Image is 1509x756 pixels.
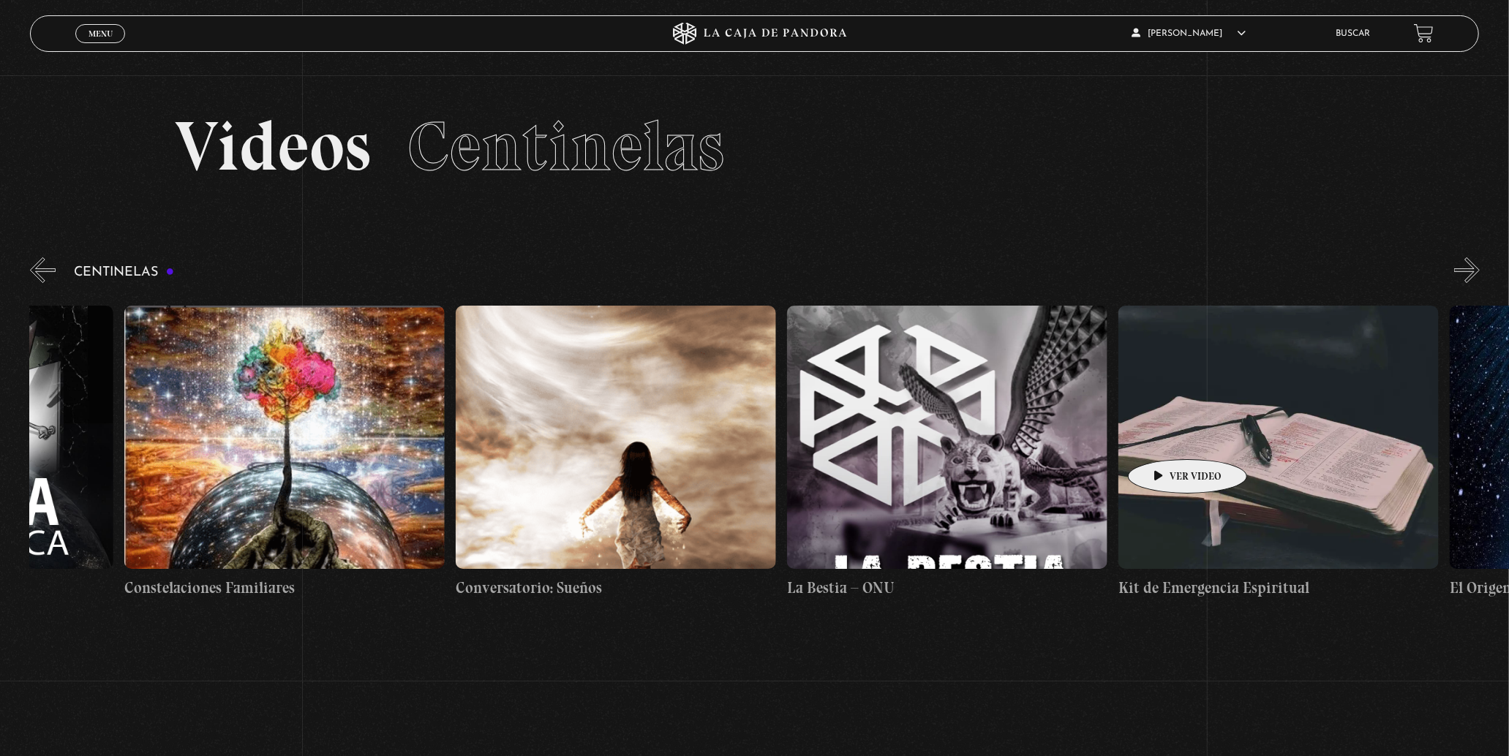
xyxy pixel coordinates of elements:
[1118,294,1439,611] a: Kit de Emergencia Espiritual
[89,29,113,38] span: Menu
[1132,29,1246,38] span: [PERSON_NAME]
[124,576,445,600] h4: Constelaciones Familiares
[83,41,118,51] span: Cerrar
[175,112,1333,181] h2: Videos
[1414,23,1434,43] a: View your shopping cart
[407,105,724,188] span: Centinelas
[456,576,776,600] h4: Conversatorio: Sueños
[30,257,56,283] button: Previous
[1118,576,1439,600] h4: Kit de Emergencia Espiritual
[787,576,1107,600] h4: La Bestia – ONU
[787,294,1107,611] a: La Bestia – ONU
[456,294,776,611] a: Conversatorio: Sueños
[124,294,445,611] a: Constelaciones Familiares
[74,265,174,279] h3: Centinelas
[1454,257,1480,283] button: Next
[1336,29,1370,38] a: Buscar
